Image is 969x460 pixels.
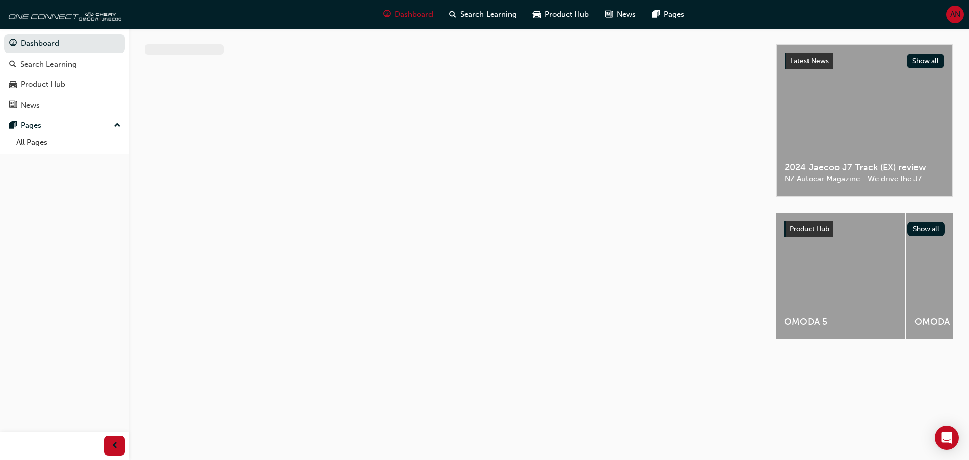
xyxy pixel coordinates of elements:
span: Pages [664,9,684,20]
div: Search Learning [20,59,77,70]
button: Pages [4,116,125,135]
a: pages-iconPages [644,4,692,25]
span: AN [950,9,960,20]
div: Product Hub [21,79,65,90]
span: car-icon [9,80,17,89]
div: Open Intercom Messenger [935,426,959,450]
a: news-iconNews [597,4,644,25]
span: 2024 Jaecoo J7 Track (EX) review [785,162,944,173]
button: DashboardSearch LearningProduct HubNews [4,32,125,116]
span: guage-icon [383,8,391,21]
button: Show all [907,222,945,236]
span: News [617,9,636,20]
span: OMODA 5 [784,316,897,328]
span: car-icon [533,8,541,21]
span: news-icon [9,101,17,110]
span: Search Learning [460,9,517,20]
span: NZ Autocar Magazine - We drive the J7. [785,173,944,185]
a: OMODA 5 [776,213,905,339]
span: search-icon [9,60,16,69]
span: search-icon [449,8,456,21]
a: car-iconProduct Hub [525,4,597,25]
span: pages-icon [652,8,660,21]
span: guage-icon [9,39,17,48]
button: Show all [907,54,945,68]
a: News [4,96,125,115]
span: pages-icon [9,121,17,130]
span: prev-icon [111,440,119,452]
a: guage-iconDashboard [375,4,441,25]
a: Latest NewsShow all2024 Jaecoo J7 Track (EX) reviewNZ Autocar Magazine - We drive the J7. [776,44,953,197]
button: AN [946,6,964,23]
div: News [21,99,40,111]
a: Latest NewsShow all [785,53,944,69]
img: oneconnect [5,4,121,24]
span: Dashboard [395,9,433,20]
a: Product HubShow all [784,221,945,237]
span: news-icon [605,8,613,21]
a: All Pages [12,135,125,150]
span: Product Hub [545,9,589,20]
a: Product Hub [4,75,125,94]
a: Search Learning [4,55,125,74]
span: Latest News [790,57,829,65]
a: Dashboard [4,34,125,53]
span: up-icon [114,119,121,132]
div: Pages [21,120,41,131]
span: Product Hub [790,225,829,233]
a: search-iconSearch Learning [441,4,525,25]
